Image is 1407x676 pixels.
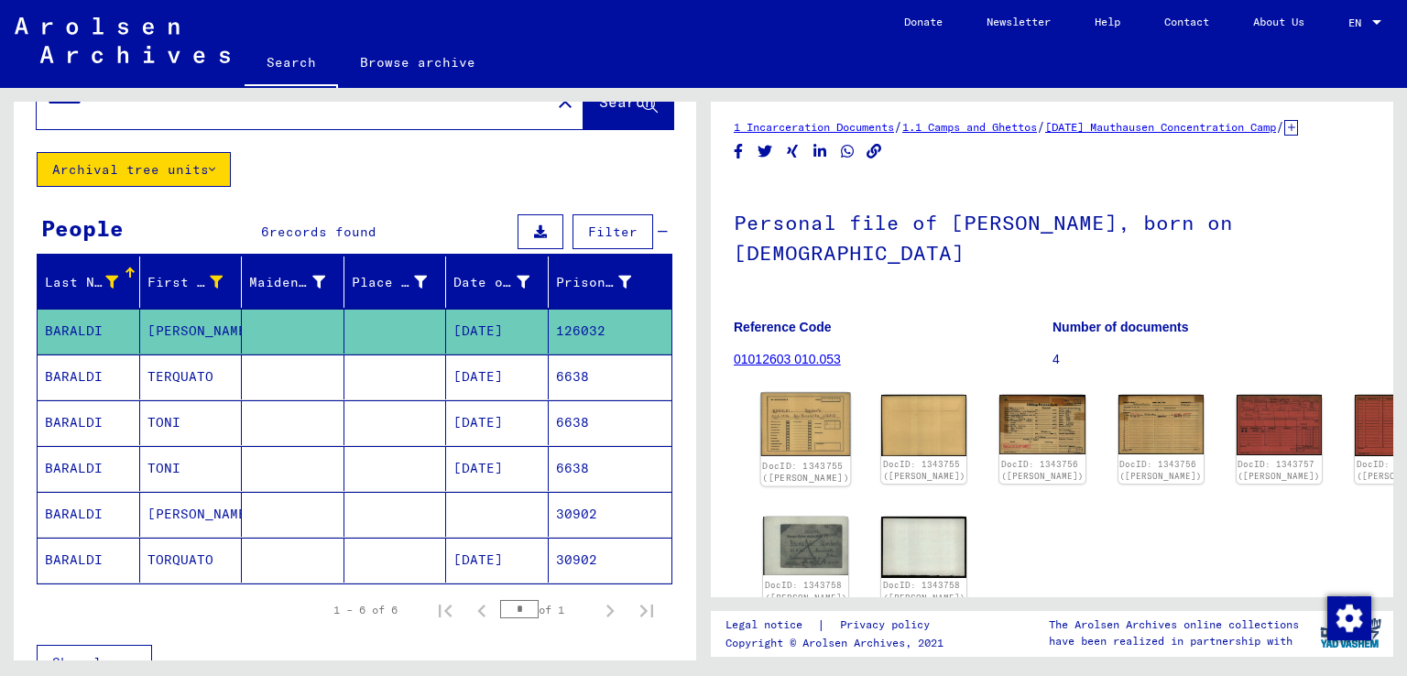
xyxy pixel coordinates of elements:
[352,273,428,292] div: Place of Birth
[242,256,344,308] mat-header-cell: Maiden Name
[45,267,141,297] div: Last Name
[38,492,140,537] mat-cell: BARALDI
[1326,595,1370,639] div: Zustimmung ändern
[38,538,140,583] mat-cell: BARALDI
[446,354,549,399] mat-cell: [DATE]
[1316,610,1385,656] img: yv_logo.png
[446,538,549,583] mat-cell: [DATE]
[500,601,592,618] div: of 1
[38,309,140,354] mat-cell: BARALDI
[811,140,830,163] button: Share on LinkedIn
[1045,120,1276,134] a: [DATE] Mauthausen Concentration Camp
[1238,459,1320,482] a: DocID: 1343757 ([PERSON_NAME])
[1119,459,1202,482] a: DocID: 1343756 ([PERSON_NAME])
[38,400,140,445] mat-cell: BARALDI
[15,17,230,63] img: Arolsen_neg.svg
[1053,320,1189,334] b: Number of documents
[453,267,552,297] div: Date of Birth
[1049,616,1299,633] p: The Arolsen Archives online collections
[865,140,884,163] button: Copy link
[883,580,965,603] a: DocID: 1343758 ([PERSON_NAME])
[573,214,653,249] button: Filter
[344,256,447,308] mat-header-cell: Place of Birth
[38,354,140,399] mat-cell: BARALDI
[765,580,847,603] a: DocID: 1343758 ([PERSON_NAME])
[1037,118,1045,135] span: /
[762,460,849,484] a: DocID: 1343755 ([PERSON_NAME])
[38,446,140,491] mat-cell: BARALDI
[249,273,325,292] div: Maiden Name
[38,256,140,308] mat-header-cell: Last Name
[763,517,848,575] img: 001.jpg
[1327,596,1371,640] img: Zustimmung ändern
[140,492,243,537] mat-cell: [PERSON_NAME]
[1053,350,1370,369] p: 4
[352,267,451,297] div: Place of Birth
[549,492,672,537] mat-cell: 30902
[734,320,832,334] b: Reference Code
[147,267,246,297] div: First Name
[725,635,952,651] p: Copyright © Arolsen Archives, 2021
[549,256,672,308] mat-header-cell: Prisoner #
[554,91,576,113] mat-icon: close
[725,616,817,635] a: Legal notice
[549,538,672,583] mat-cell: 30902
[464,592,500,628] button: Previous page
[446,256,549,308] mat-header-cell: Date of Birth
[549,400,672,445] mat-cell: 6638
[783,140,802,163] button: Share on Xing
[140,354,243,399] mat-cell: TERQUATO
[556,267,655,297] div: Prisoner #
[894,118,902,135] span: /
[427,592,464,628] button: First page
[825,616,952,635] a: Privacy policy
[140,538,243,583] mat-cell: TORQUATO
[446,400,549,445] mat-cell: [DATE]
[1348,16,1361,29] mat-select-trigger: EN
[269,224,376,240] span: records found
[881,395,966,456] img: 002.jpg
[37,152,231,187] button: Archival tree units
[734,180,1370,291] h1: Personal file of [PERSON_NAME], born on [DEMOGRAPHIC_DATA]
[588,224,638,240] span: Filter
[556,273,632,292] div: Prisoner #
[902,120,1037,134] a: 1.1 Camps and Ghettos
[446,309,549,354] mat-cell: [DATE]
[140,446,243,491] mat-cell: TONI
[881,517,966,577] img: 002.jpg
[999,395,1085,454] img: 001.jpg
[333,602,398,618] div: 1 – 6 of 6
[1001,459,1084,482] a: DocID: 1343756 ([PERSON_NAME])
[599,93,654,111] span: Search
[453,273,529,292] div: Date of Birth
[549,446,672,491] mat-cell: 6638
[628,592,665,628] button: Last page
[245,40,338,88] a: Search
[549,309,672,354] mat-cell: 126032
[549,354,672,399] mat-cell: 6638
[140,400,243,445] mat-cell: TONI
[261,224,269,240] span: 6
[1049,633,1299,649] p: have been realized in partnership with
[761,393,851,457] img: 001.jpg
[140,309,243,354] mat-cell: [PERSON_NAME]
[1118,395,1204,454] img: 002.jpg
[446,446,549,491] mat-cell: [DATE]
[41,212,124,245] div: People
[249,267,348,297] div: Maiden Name
[838,140,857,163] button: Share on WhatsApp
[140,256,243,308] mat-header-cell: First Name
[883,459,965,482] a: DocID: 1343755 ([PERSON_NAME])
[338,40,497,84] a: Browse archive
[147,273,224,292] div: First Name
[1237,395,1322,455] img: 001.jpg
[734,352,841,366] a: 01012603 010.053
[756,140,775,163] button: Share on Twitter
[729,140,748,163] button: Share on Facebook
[1276,118,1284,135] span: /
[52,654,126,671] span: Show less
[734,120,894,134] a: 1 Incarceration Documents
[45,273,118,292] div: Last Name
[592,592,628,628] button: Next page
[725,616,952,635] div: |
